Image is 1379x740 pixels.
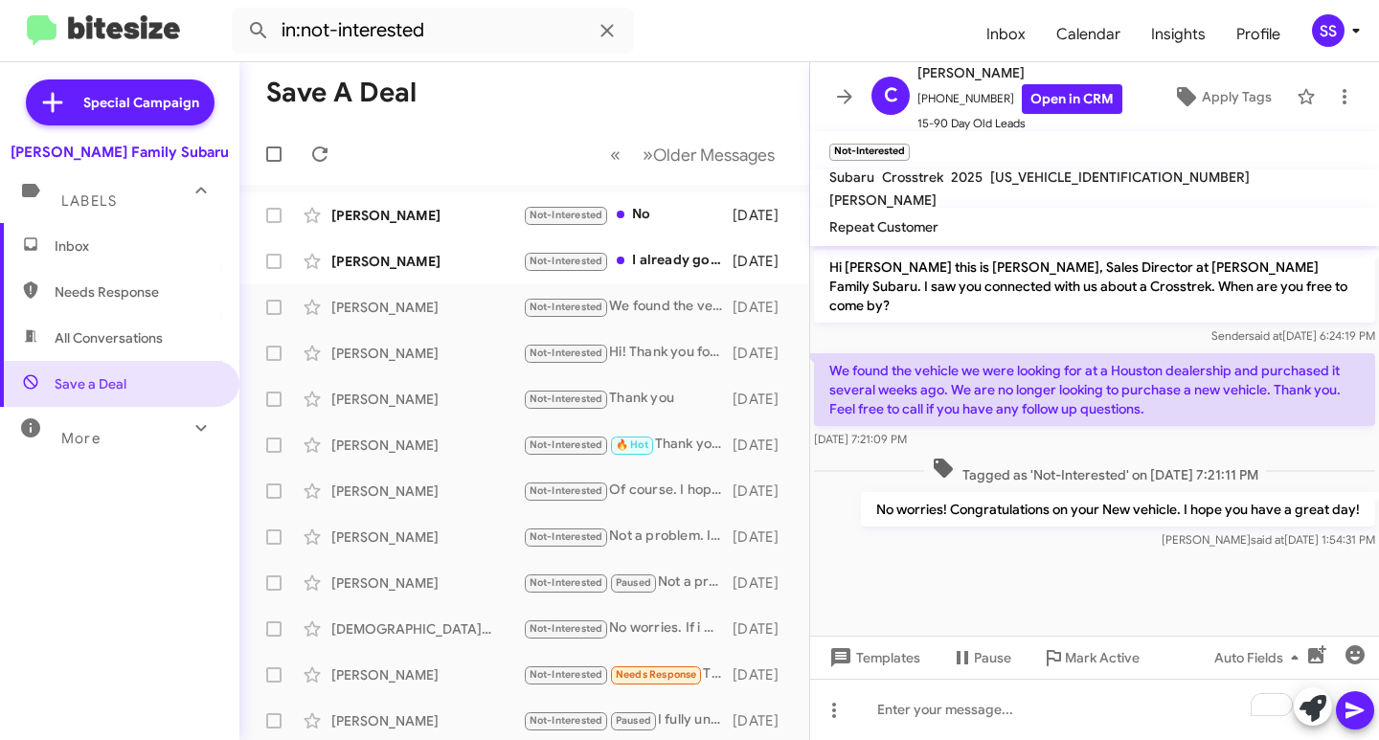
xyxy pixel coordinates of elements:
[825,640,920,675] span: Templates
[733,252,794,271] div: [DATE]
[1065,640,1140,675] span: Mark Active
[917,61,1122,84] span: [PERSON_NAME]
[530,622,603,635] span: Not-Interested
[331,619,523,639] div: [DEMOGRAPHIC_DATA][PERSON_NAME]
[523,434,733,456] div: Thank you.
[599,135,786,174] nav: Page navigation example
[523,526,733,548] div: Not a problem. If i may ask what did you end up purchasing?
[523,204,733,226] div: No
[733,390,794,409] div: [DATE]
[974,640,1011,675] span: Pause
[530,484,603,497] span: Not-Interested
[523,480,733,502] div: Of course. I hope you have a great rest of your day!
[523,572,733,594] div: Not a problem. We have many New and pre-owned that are super low-priced. If you are ever interest...
[331,482,523,501] div: [PERSON_NAME]
[733,344,794,363] div: [DATE]
[530,668,603,681] span: Not-Interested
[1214,640,1306,675] span: Auto Fields
[55,282,217,302] span: Needs Response
[616,438,648,451] span: 🔥 Hot
[523,617,733,639] div: No worries. If i may ask why are you not in the market anymore?
[1136,7,1221,62] a: Insights
[55,328,163,348] span: All Conversations
[530,301,603,313] span: Not-Interested
[616,668,697,681] span: Needs Response
[55,374,126,393] span: Save a Deal
[331,527,523,547] div: [PERSON_NAME]
[331,298,523,317] div: [PERSON_NAME]
[61,430,101,447] span: More
[951,168,983,186] span: 2025
[882,168,943,186] span: Crosstrek
[733,298,794,317] div: [DATE]
[643,143,653,167] span: »
[733,206,794,225] div: [DATE]
[523,342,733,364] div: Hi! Thank you for reaching out but I'm back in [US_STATE]. I live here now. I'm about an hour and...
[1211,328,1375,343] span: Sender [DATE] 6:24:19 PM
[1162,532,1375,547] span: [PERSON_NAME] [DATE] 1:54:31 PM
[331,573,523,593] div: [PERSON_NAME]
[733,619,794,639] div: [DATE]
[523,250,733,272] div: I already got a car thanks
[829,168,874,186] span: Subaru
[523,663,733,685] div: Thank you and will do!
[530,438,603,451] span: Not-Interested
[61,192,117,210] span: Labels
[1221,7,1296,62] a: Profile
[1251,532,1284,547] span: said at
[917,114,1122,133] span: 15-90 Day Old Leads
[523,296,733,318] div: We found the vehicle we were looking for at a Houston dealership and purchased it several weeks a...
[266,78,417,108] h1: Save a Deal
[829,191,937,209] span: [PERSON_NAME]
[733,436,794,455] div: [DATE]
[733,527,794,547] div: [DATE]
[331,711,523,730] div: [PERSON_NAME]
[530,576,603,589] span: Not-Interested
[11,143,229,162] div: [PERSON_NAME] Family Subaru
[810,679,1379,740] div: To enrich screen reader interactions, please activate Accessibility in Grammarly extension settings
[83,93,199,112] span: Special Campaign
[1202,79,1272,114] span: Apply Tags
[26,79,215,125] a: Special Campaign
[936,640,1027,675] button: Pause
[733,711,794,730] div: [DATE]
[331,206,523,225] div: [PERSON_NAME]
[971,7,1041,62] a: Inbox
[331,390,523,409] div: [PERSON_NAME]
[653,145,775,166] span: Older Messages
[733,665,794,684] div: [DATE]
[1249,328,1282,343] span: said at
[530,347,603,359] span: Not-Interested
[331,665,523,684] div: [PERSON_NAME]
[616,714,651,727] span: Paused
[523,709,733,731] div: I fully understand. Keep me updated if we can do anything to help you in case you change your min...
[530,255,603,267] span: Not-Interested
[530,392,603,405] span: Not-Interested
[1312,14,1345,47] div: SS
[861,492,1375,527] p: No worries! Congratulations on your New vehicle. I hope you have a great day!
[1156,79,1287,114] button: Apply Tags
[884,80,898,111] span: C
[331,344,523,363] div: [PERSON_NAME]
[1041,7,1136,62] a: Calendar
[631,135,786,174] button: Next
[990,168,1250,186] span: [US_VEHICLE_IDENTIFICATION_NUMBER]
[810,640,936,675] button: Templates
[232,8,634,54] input: Search
[616,576,651,589] span: Paused
[733,573,794,593] div: [DATE]
[1022,84,1122,114] a: Open in CRM
[331,436,523,455] div: [PERSON_NAME]
[530,530,603,543] span: Not-Interested
[829,218,938,235] span: Repeat Customer
[523,388,733,410] div: Thank you
[924,457,1266,484] span: Tagged as 'Not-Interested' on [DATE] 7:21:11 PM
[610,143,621,167] span: «
[814,353,1375,426] p: We found the vehicle we were looking for at a Houston dealership and purchased it several weeks a...
[829,144,910,161] small: Not-Interested
[1296,14,1358,47] button: SS
[1027,640,1155,675] button: Mark Active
